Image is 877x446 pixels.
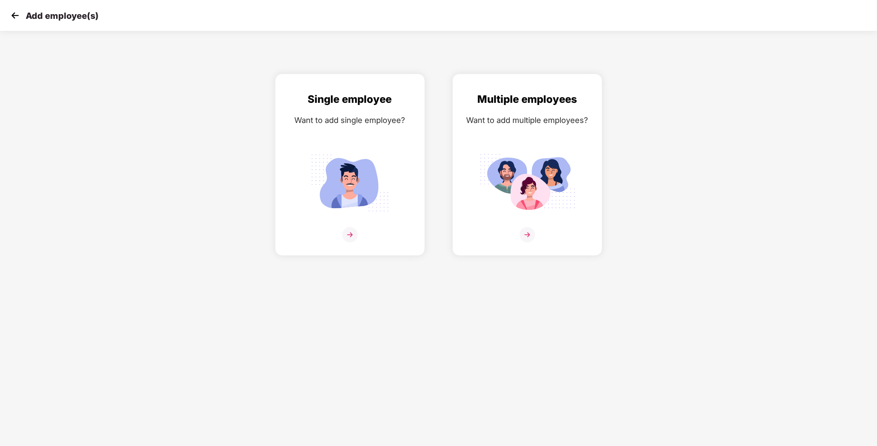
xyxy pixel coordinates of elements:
div: Want to add single employee? [284,114,416,126]
img: svg+xml;base64,PHN2ZyB4bWxucz0iaHR0cDovL3d3dy53My5vcmcvMjAwMC9zdmciIGlkPSJNdWx0aXBsZV9lbXBsb3llZS... [479,150,575,216]
div: Single employee [284,91,416,108]
img: svg+xml;base64,PHN2ZyB4bWxucz0iaHR0cDovL3d3dy53My5vcmcvMjAwMC9zdmciIHdpZHRoPSIzNiIgaGVpZ2h0PSIzNi... [342,227,358,242]
div: Multiple employees [461,91,593,108]
img: svg+xml;base64,PHN2ZyB4bWxucz0iaHR0cDovL3d3dy53My5vcmcvMjAwMC9zdmciIGlkPSJTaW5nbGVfZW1wbG95ZWUiIH... [302,150,398,216]
img: svg+xml;base64,PHN2ZyB4bWxucz0iaHR0cDovL3d3dy53My5vcmcvMjAwMC9zdmciIHdpZHRoPSIzNiIgaGVpZ2h0PSIzNi... [520,227,535,242]
div: Want to add multiple employees? [461,114,593,126]
p: Add employee(s) [26,11,99,21]
img: svg+xml;base64,PHN2ZyB4bWxucz0iaHR0cDovL3d3dy53My5vcmcvMjAwMC9zdmciIHdpZHRoPSIzMCIgaGVpZ2h0PSIzMC... [9,9,21,22]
